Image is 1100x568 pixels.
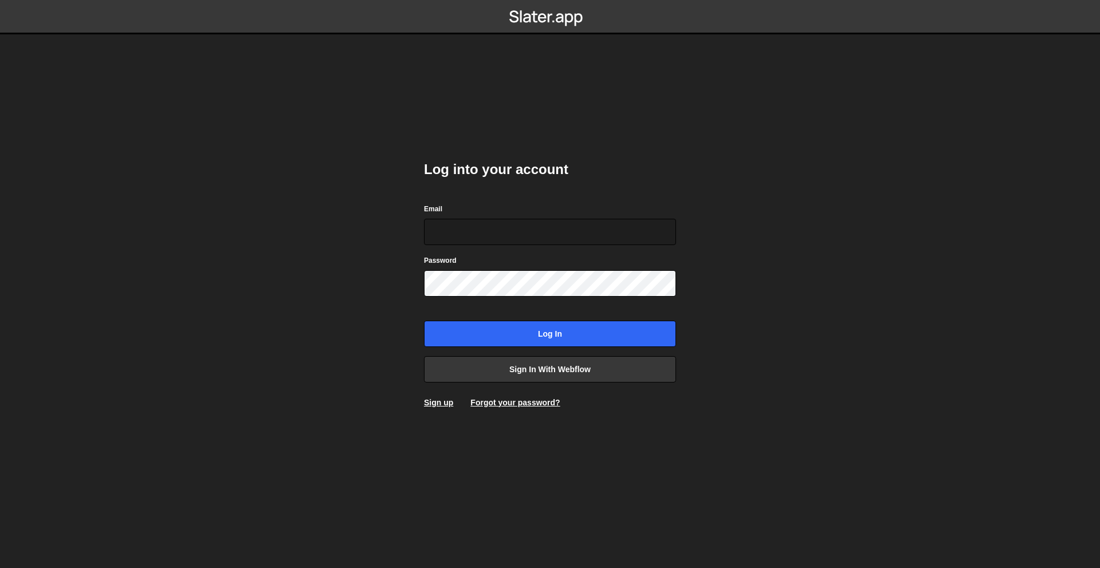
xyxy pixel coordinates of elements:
[470,398,560,407] a: Forgot your password?
[424,160,676,179] h2: Log into your account
[424,398,453,407] a: Sign up
[424,321,676,347] input: Log in
[424,203,442,215] label: Email
[424,356,676,382] a: Sign in with Webflow
[424,255,457,266] label: Password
